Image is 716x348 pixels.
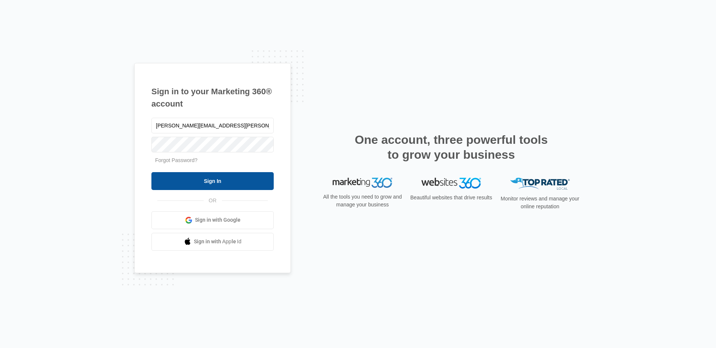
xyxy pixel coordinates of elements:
p: Monitor reviews and manage your online reputation [498,195,582,211]
span: Sign in with Google [195,216,241,224]
img: Marketing 360 [333,178,392,188]
a: Forgot Password? [155,157,198,163]
h1: Sign in to your Marketing 360® account [151,85,274,110]
a: Sign in with Google [151,211,274,229]
input: Email [151,118,274,133]
span: OR [204,197,222,205]
img: Top Rated Local [510,178,570,190]
a: Sign in with Apple Id [151,233,274,251]
span: Sign in with Apple Id [194,238,242,246]
input: Sign In [151,172,274,190]
img: Websites 360 [421,178,481,189]
p: All the tools you need to grow and manage your business [321,193,404,209]
p: Beautiful websites that drive results [409,194,493,202]
h2: One account, three powerful tools to grow your business [352,132,550,162]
